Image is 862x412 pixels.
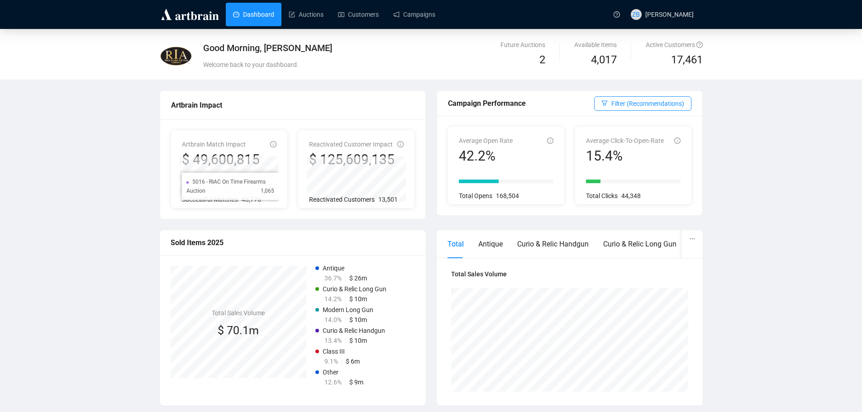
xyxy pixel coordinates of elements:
span: Filter (Recommendations) [611,99,684,109]
span: $ 70.1m [218,324,259,337]
span: Active Customers [646,41,703,48]
span: $ 10m [349,295,367,303]
span: Class III [323,348,345,355]
li: 5016 - RIAC On Time Firearms Auction [186,177,274,195]
span: [PERSON_NAME] [645,11,694,18]
span: 12.6% [324,379,342,386]
span: Average Click-To-Open-Rate [586,137,664,144]
span: 9.1% [324,358,338,365]
span: filter [601,100,608,106]
div: Artbrain Impact [171,99,414,111]
span: 14.2% [324,295,342,303]
span: $ 6m [346,358,360,365]
div: $ 125,609,135 [309,151,395,168]
span: 14.0% [324,316,342,323]
span: ellipsis [689,236,695,242]
span: Average Open Rate [459,137,513,144]
a: Customers [338,3,379,26]
div: Welcome back to your dashboard. [203,60,519,70]
span: question-circle [614,11,620,18]
span: 4,017 [591,52,617,69]
span: Antique [323,265,344,272]
h4: Total Sales Volume [451,269,688,279]
div: Campaign Performance [448,98,594,109]
span: Modern Long Gun [323,306,373,313]
a: Campaigns [393,3,435,26]
span: info-circle [397,141,404,147]
div: 15.4% [586,147,664,165]
div: $ 49,600,815 [182,151,260,168]
span: info-circle [547,137,553,144]
span: 1,065 [261,186,274,195]
span: Reactivated Customers [309,196,375,203]
span: 13,501 [378,196,398,203]
a: Dashboard [233,3,274,26]
button: ellipsis [682,230,703,247]
span: 2 [539,53,545,66]
div: Sold Items 2025 [171,237,415,248]
img: de529bb34097-_DAN_RIAC_LOGO_VECTOR4.png.jpg [160,40,192,72]
span: Artbrain Match Impact [182,141,246,148]
span: 17,461 [671,52,703,69]
button: Filter (Recommendations) [594,96,691,111]
span: question-circle [696,42,703,48]
div: Curio & Relic Handgun [517,238,589,250]
div: Good Morning, [PERSON_NAME] [203,42,519,54]
div: Total [448,238,464,250]
span: $ 9m [349,379,363,386]
span: Successful Matches [182,196,238,203]
span: 168,504 [496,192,519,199]
span: Reactivated Customer Impact [309,141,393,148]
h4: Total Sales Volume [212,308,265,318]
img: logo [160,7,220,22]
span: info-circle [674,137,681,144]
div: Available Items [574,40,617,50]
span: Curio & Relic Handgun [323,327,385,334]
span: Total Clicks [586,192,618,199]
span: Other [323,369,338,376]
span: ZB [632,9,640,19]
span: 36.7% [324,275,342,282]
span: $ 10m [349,316,367,323]
span: 44,348 [621,192,641,199]
div: 42.2% [459,147,513,165]
div: Antique [478,238,503,250]
div: Curio & Relic Long Gun [603,238,676,250]
a: Auctions [289,3,324,26]
span: 13.4% [324,337,342,344]
div: Future Auctions [500,40,545,50]
span: $ 26m [349,275,367,282]
span: info-circle [270,141,276,147]
iframe: Intercom live chat [831,381,853,403]
span: Curio & Relic Long Gun [323,285,386,293]
span: Total Opens [459,192,492,199]
span: $ 10m [349,337,367,344]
